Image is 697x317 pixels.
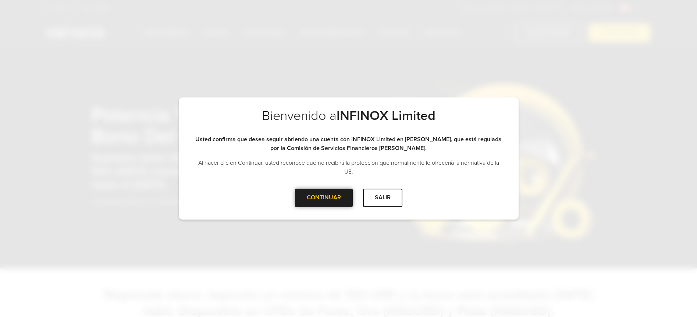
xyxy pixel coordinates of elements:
div: SALIR [363,189,402,207]
strong: INFINOX Limited [337,108,435,124]
div: CONTINUAR [295,189,353,207]
strong: Usted confirma que desea seguir abriendo una cuenta con INFINOX Limited en [PERSON_NAME], que est... [195,136,502,152]
p: Al hacer clic en Continuar, usted reconoce que no recibirá la protección que normalmente le ofrec... [193,158,504,176]
h2: Bienvenido a [193,108,504,135]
